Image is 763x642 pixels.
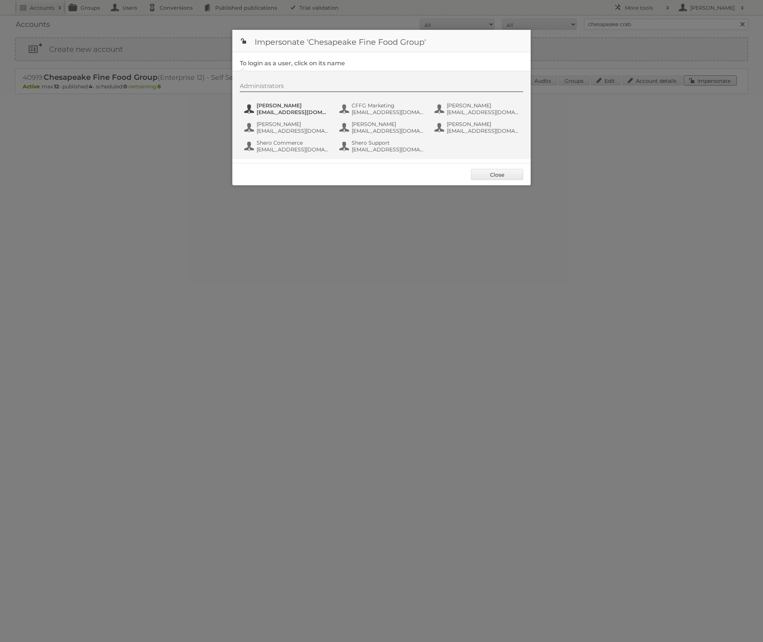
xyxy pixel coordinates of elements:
span: [PERSON_NAME] [352,121,424,128]
button: Shero Commerce [EMAIL_ADDRESS][DOMAIN_NAME] [244,139,331,154]
span: [EMAIL_ADDRESS][DOMAIN_NAME] [352,146,424,153]
button: [PERSON_NAME] [EMAIL_ADDRESS][DOMAIN_NAME] [339,120,426,135]
div: Administrators [240,82,523,92]
button: Shero Support [EMAIL_ADDRESS][DOMAIN_NAME] [339,139,426,154]
span: Shero Support [352,139,424,146]
h1: Impersonate 'Chesapeake Fine Food Group' [232,30,531,52]
button: CFFG Marketing [EMAIL_ADDRESS][DOMAIN_NAME] [339,101,426,116]
span: [EMAIL_ADDRESS][DOMAIN_NAME] [352,109,424,116]
span: [EMAIL_ADDRESS][DOMAIN_NAME] [352,128,424,134]
span: [EMAIL_ADDRESS][DOMAIN_NAME] [447,109,519,116]
button: [PERSON_NAME] [EMAIL_ADDRESS][DOMAIN_NAME] [244,101,331,116]
span: [EMAIL_ADDRESS][DOMAIN_NAME] [257,146,329,153]
button: [PERSON_NAME] [EMAIL_ADDRESS][DOMAIN_NAME] [434,120,521,135]
span: [PERSON_NAME] [447,121,519,128]
span: [PERSON_NAME] [447,102,519,109]
span: Shero Commerce [257,139,329,146]
span: [EMAIL_ADDRESS][DOMAIN_NAME] [257,109,329,116]
span: CFFG Marketing [352,102,424,109]
span: [PERSON_NAME] [257,121,329,128]
a: Close [471,169,523,180]
button: [PERSON_NAME] [EMAIL_ADDRESS][DOMAIN_NAME] [244,120,331,135]
span: [PERSON_NAME] [257,102,329,109]
legend: To login as a user, click on its name [240,60,345,67]
button: [PERSON_NAME] [EMAIL_ADDRESS][DOMAIN_NAME] [434,101,521,116]
span: [EMAIL_ADDRESS][DOMAIN_NAME] [447,128,519,134]
span: [EMAIL_ADDRESS][DOMAIN_NAME] [257,128,329,134]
